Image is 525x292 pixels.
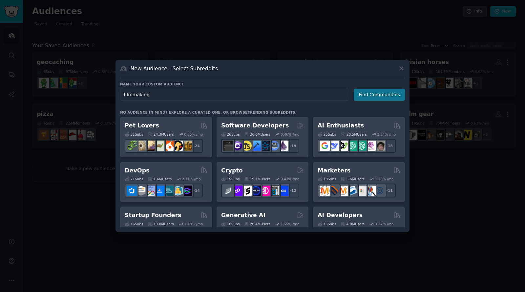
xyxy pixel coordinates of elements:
[278,141,288,151] img: elixir
[382,184,396,197] div: + 11
[281,222,299,226] div: 1.55 % /mo
[232,141,242,151] img: csharp
[356,141,367,151] img: chatgpt_prompts_
[125,167,150,175] h2: DevOps
[247,110,295,114] a: trending subreddits
[318,167,350,175] h2: Marketers
[382,139,396,153] div: + 18
[320,186,330,196] img: content_marketing
[145,141,155,151] img: leopardgeckos
[223,141,233,151] img: software
[125,122,159,130] h2: Pet Lovers
[329,186,339,196] img: bigseo
[120,110,297,115] div: No audience in mind? Explore a curated one, or browse .
[241,186,252,196] img: ethstaker
[366,141,376,151] img: OpenAIDev
[354,89,405,101] button: Find Communities
[338,186,348,196] img: AskMarketing
[184,132,203,137] div: 0.85 % /mo
[318,211,363,219] h2: AI Developers
[221,177,240,181] div: 19 Sub s
[189,184,203,197] div: + 14
[338,141,348,151] img: AItoolsCatalog
[285,139,299,153] div: + 19
[375,186,385,196] img: OnlineMarketing
[173,141,183,151] img: PetAdvice
[232,186,242,196] img: 0xPolygon
[127,186,137,196] img: azuredevops
[148,177,172,181] div: 1.6M Users
[375,141,385,151] img: ArtificalIntelligence
[269,186,279,196] img: CryptoNews
[318,177,336,181] div: 18 Sub s
[182,177,201,181] div: 2.11 % /mo
[136,186,146,196] img: AWS_Certified_Experts
[182,141,192,151] img: dogbreed
[120,82,405,86] h3: Name your custom audience
[356,186,367,196] img: googleads
[260,141,270,151] img: reactnative
[244,222,270,226] div: 20.4M Users
[221,132,240,137] div: 26 Sub s
[329,141,339,151] img: DeepSeek
[375,222,394,226] div: 3.27 % /mo
[221,222,240,226] div: 16 Sub s
[173,186,183,196] img: aws_cdk
[125,132,143,137] div: 31 Sub s
[241,141,252,151] img: learnjavascript
[125,222,143,226] div: 16 Sub s
[221,167,243,175] h2: Crypto
[375,177,394,181] div: 1.28 % /mo
[377,132,396,137] div: 2.54 % /mo
[148,222,174,226] div: 13.8M Users
[260,186,270,196] img: defiblockchain
[341,222,365,226] div: 4.0M Users
[251,141,261,151] img: iOSProgramming
[285,184,299,197] div: + 12
[341,132,367,137] div: 20.5M Users
[163,186,174,196] img: platformengineering
[163,141,174,151] img: cockatiel
[318,132,336,137] div: 25 Sub s
[251,186,261,196] img: web3
[320,141,330,151] img: GoogleGeminiAI
[281,132,299,137] div: 0.46 % /mo
[244,132,270,137] div: 30.0M Users
[154,141,164,151] img: turtle
[145,186,155,196] img: Docker_DevOps
[136,141,146,151] img: ballpython
[221,211,265,219] h2: Generative AI
[318,222,336,226] div: 15 Sub s
[125,211,181,219] h2: Startup Founders
[221,122,289,130] h2: Software Developers
[125,177,143,181] div: 21 Sub s
[341,177,365,181] div: 6.6M Users
[127,141,137,151] img: herpetology
[182,186,192,196] img: PlatformEngineers
[244,177,270,181] div: 19.1M Users
[347,186,357,196] img: Emailmarketing
[278,186,288,196] img: defi_
[366,186,376,196] img: MarketingResearch
[154,186,164,196] img: DevOpsLinks
[281,177,299,181] div: 0.43 % /mo
[148,132,174,137] div: 24.3M Users
[120,89,349,101] input: Pick a short name, like "Digital Marketers" or "Movie-Goers"
[269,141,279,151] img: AskComputerScience
[184,222,203,226] div: 1.49 % /mo
[189,139,203,153] div: + 24
[347,141,357,151] img: chatgpt_promptDesign
[318,122,364,130] h2: AI Enthusiasts
[131,65,218,72] h3: New Audience - Select Subreddits
[223,186,233,196] img: ethfinance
